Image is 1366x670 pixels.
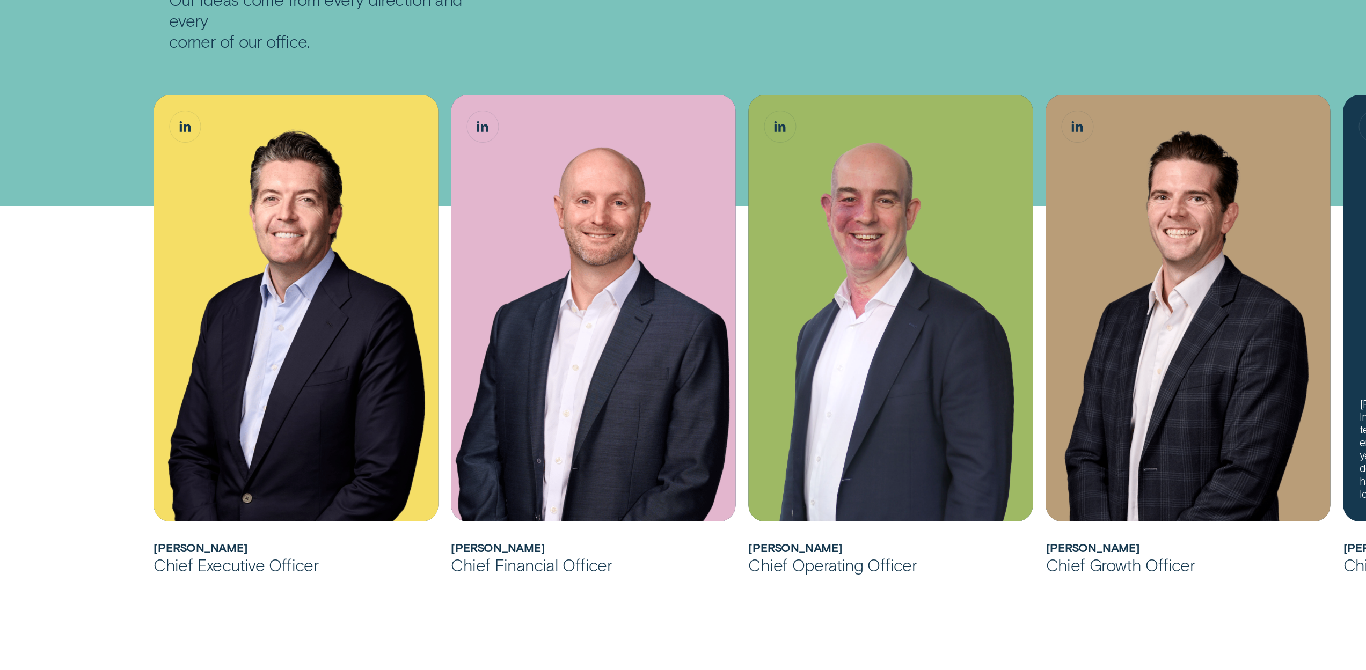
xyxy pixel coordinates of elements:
a: Matthew Lewis, Chief Financial Officer LinkedIn button [467,111,498,142]
h2: Andrew Goodwin [154,541,438,554]
div: Sam Harding, Chief Operating Officer [748,95,1033,521]
h2: Sam Harding [748,541,1033,554]
img: Sam Harding [748,95,1033,521]
div: Andrew Goodwin, Chief Executive Officer [154,95,438,521]
div: Chief Growth Officer [1046,554,1331,575]
a: James Goodwin, Chief Growth Officer LinkedIn button [1062,111,1093,142]
div: Chief Financial Officer [451,554,735,575]
img: Matthew Lewis [451,95,735,521]
div: Chief Executive Officer [154,554,438,575]
img: James Goodwin [1046,95,1331,521]
div: James Goodwin, Chief Growth Officer [1046,95,1331,521]
a: Andrew Goodwin, Chief Executive Officer LinkedIn button [170,111,201,142]
img: Andrew Goodwin [154,95,438,521]
a: Sam Harding, Chief Operating Officer LinkedIn button [764,111,795,142]
h2: James Goodwin [1046,541,1331,554]
div: Chief Operating Officer [748,554,1033,575]
h2: Matthew Lewis [451,541,735,554]
div: Matthew Lewis, Chief Financial Officer [451,95,735,521]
